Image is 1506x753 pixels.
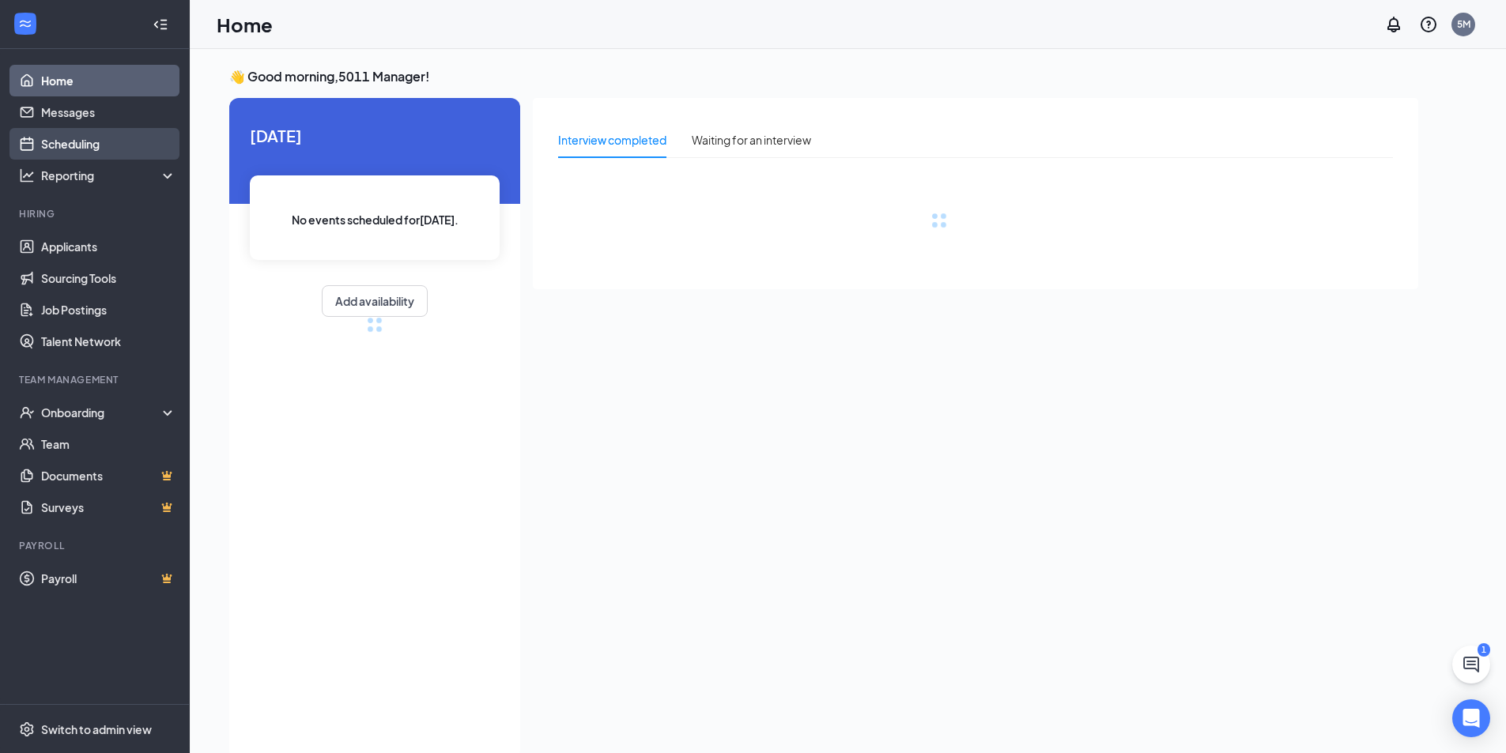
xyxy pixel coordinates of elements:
[41,326,176,357] a: Talent Network
[41,405,163,420] div: Onboarding
[17,16,33,32] svg: WorkstreamLogo
[1452,699,1490,737] div: Open Intercom Messenger
[19,168,35,183] svg: Analysis
[367,317,383,333] div: loading meetings...
[250,123,500,148] span: [DATE]
[19,405,35,420] svg: UserCheck
[41,721,152,737] div: Switch to admin view
[292,211,459,228] span: No events scheduled for [DATE] .
[41,128,176,160] a: Scheduling
[322,285,428,317] button: Add availability
[41,294,176,326] a: Job Postings
[1419,15,1438,34] svg: QuestionInfo
[41,563,176,594] a: PayrollCrown
[19,721,35,737] svg: Settings
[41,460,176,491] a: DocumentsCrown
[558,131,666,149] div: Interview completed
[1462,655,1481,674] svg: ChatActive
[153,17,168,32] svg: Collapse
[19,373,173,386] div: Team Management
[41,168,177,183] div: Reporting
[41,428,176,460] a: Team
[41,96,176,128] a: Messages
[217,11,273,38] h1: Home
[1478,643,1490,657] div: 1
[1384,15,1403,34] svg: Notifications
[1457,17,1470,31] div: 5M
[19,539,173,552] div: Payroll
[1452,646,1490,683] button: ChatActive
[229,68,1418,85] h3: 👋 Good morning, 5011 Manager !
[692,131,811,149] div: Waiting for an interview
[41,262,176,294] a: Sourcing Tools
[41,491,176,523] a: SurveysCrown
[19,207,173,220] div: Hiring
[41,231,176,262] a: Applicants
[41,65,176,96] a: Home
